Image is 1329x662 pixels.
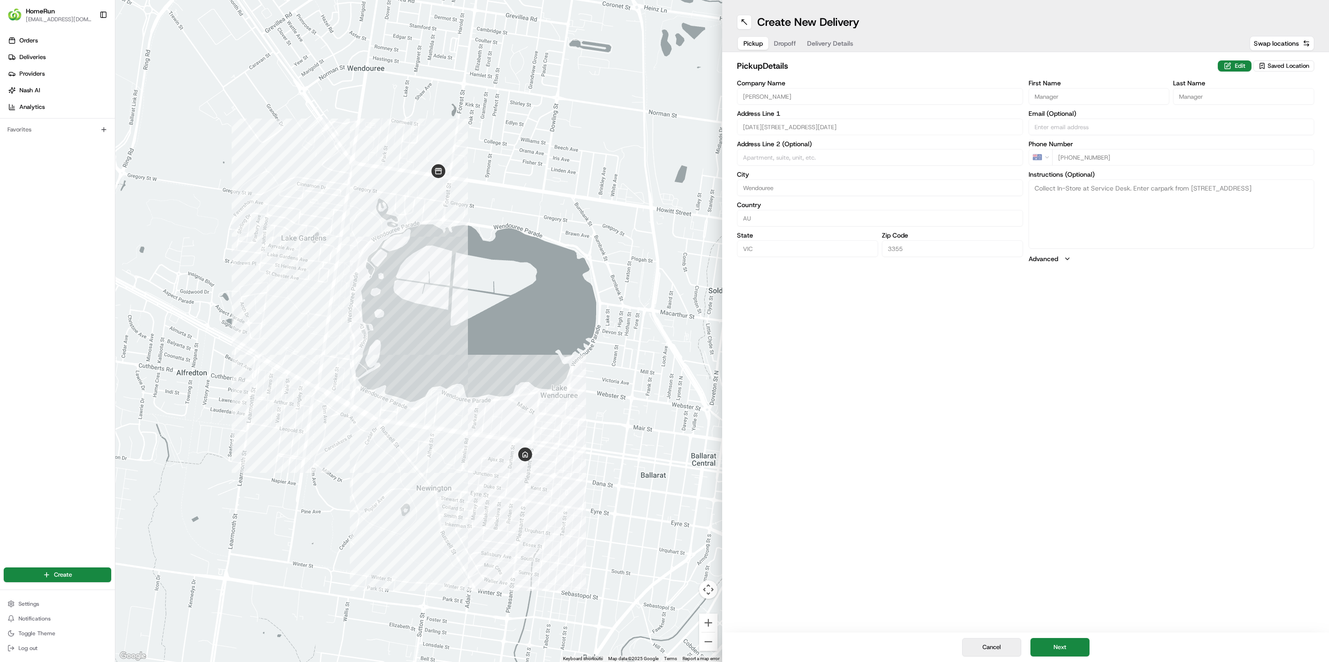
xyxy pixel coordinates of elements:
[737,171,1023,178] label: City
[737,240,878,257] input: Enter state
[737,141,1023,147] label: Address Line 2 (Optional)
[118,650,148,662] img: Google
[882,232,1023,239] label: Zip Code
[1268,62,1309,70] span: Saved Location
[4,122,111,137] div: Favorites
[699,614,718,632] button: Zoom in
[18,600,39,608] span: Settings
[1029,88,1170,105] input: Enter first name
[1029,171,1315,178] label: Instructions (Optional)
[563,656,603,662] button: Keyboard shortcuts
[737,80,1023,86] label: Company Name
[1029,141,1315,147] label: Phone Number
[737,232,878,239] label: State
[737,88,1023,105] input: Enter company name
[737,110,1023,117] label: Address Line 1
[737,210,1023,227] input: Enter country
[4,33,115,48] a: Orders
[1173,88,1314,105] input: Enter last name
[962,638,1021,656] button: Cancel
[1029,80,1170,86] label: First Name
[737,119,1023,135] input: Enter address
[4,627,111,640] button: Toggle Theme
[737,179,1023,196] input: Enter city
[4,642,111,655] button: Log out
[664,656,677,661] a: Terms (opens in new tab)
[1254,39,1299,48] span: Swap locations
[699,632,718,651] button: Zoom out
[19,86,40,95] span: Nash AI
[4,567,111,582] button: Create
[7,7,22,22] img: HomeRun
[1029,254,1058,263] label: Advanced
[4,100,115,114] a: Analytics
[1218,60,1251,72] button: Edit
[26,6,55,16] button: HomeRun
[4,4,96,26] button: HomeRunHomeRun[EMAIL_ADDRESS][DOMAIN_NAME]
[19,70,45,78] span: Providers
[4,597,111,610] button: Settings
[18,615,51,622] span: Notifications
[743,39,763,48] span: Pickup
[1029,254,1315,263] button: Advanced
[737,149,1023,166] input: Apartment, suite, unit, etc.
[699,580,718,599] button: Map camera controls
[1029,119,1315,135] input: Enter email address
[19,103,45,111] span: Analytics
[1029,110,1315,117] label: Email (Optional)
[757,15,859,30] h1: Create New Delivery
[1030,638,1090,656] button: Next
[19,53,46,61] span: Deliveries
[1253,60,1314,72] button: Saved Location
[608,656,659,661] span: Map data ©2025 Google
[26,16,92,23] button: [EMAIL_ADDRESS][DOMAIN_NAME]
[4,50,115,65] a: Deliveries
[1029,179,1315,249] textarea: Collect In-Store at Service Desk. Enter carpark from [STREET_ADDRESS]
[737,202,1023,208] label: Country
[737,60,1212,72] h2: pickup Details
[807,39,853,48] span: Delivery Details
[118,650,148,662] a: Open this area in Google Maps (opens a new window)
[4,83,115,98] a: Nash AI
[1173,80,1314,86] label: Last Name
[774,39,796,48] span: Dropoff
[4,612,111,625] button: Notifications
[1052,149,1315,166] input: Enter phone number
[682,656,719,661] a: Report a map error
[4,66,115,81] a: Providers
[18,630,55,637] span: Toggle Theme
[54,571,72,579] span: Create
[19,36,38,45] span: Orders
[882,240,1023,257] input: Enter zip code
[1250,36,1314,51] button: Swap locations
[18,644,37,652] span: Log out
